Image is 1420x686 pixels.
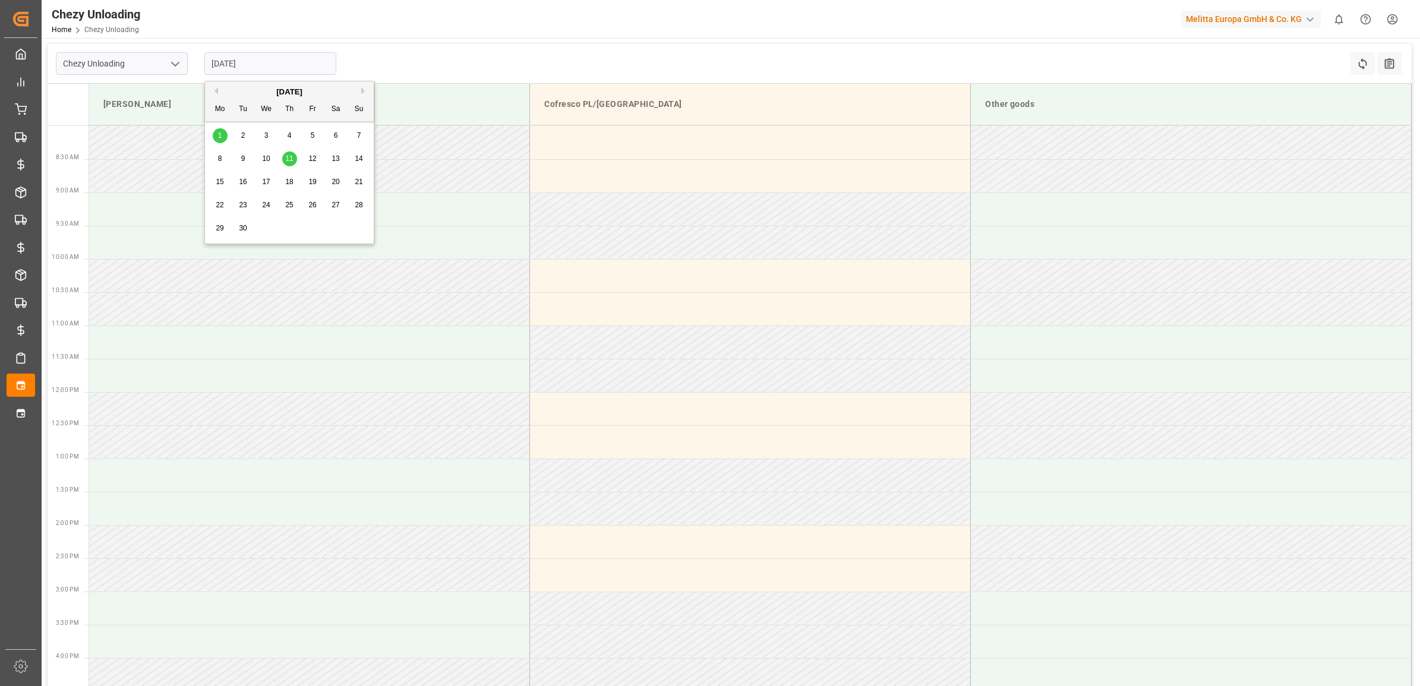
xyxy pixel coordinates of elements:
[216,178,223,186] span: 15
[308,178,316,186] span: 19
[56,653,79,659] span: 4:00 PM
[236,198,251,213] div: Choose Tuesday, September 23rd, 2025
[357,131,361,140] span: 7
[56,453,79,460] span: 1:00 PM
[213,151,228,166] div: Choose Monday, September 8th, 2025
[52,26,71,34] a: Home
[539,93,961,115] div: Cofresco PL/[GEOGRAPHIC_DATA]
[218,154,222,163] span: 8
[1181,11,1321,28] div: Melitta Europa GmbH & Co. KG
[259,102,274,117] div: We
[259,198,274,213] div: Choose Wednesday, September 24th, 2025
[262,154,270,163] span: 10
[332,154,339,163] span: 13
[236,151,251,166] div: Choose Tuesday, September 9th, 2025
[241,154,245,163] span: 9
[1181,8,1326,30] button: Melitta Europa GmbH & Co. KG
[241,131,245,140] span: 2
[56,486,79,493] span: 1:30 PM
[264,131,269,140] span: 3
[329,175,343,189] div: Choose Saturday, September 20th, 2025
[352,128,367,143] div: Choose Sunday, September 7th, 2025
[218,131,222,140] span: 1
[239,178,247,186] span: 16
[213,221,228,236] div: Choose Monday, September 29th, 2025
[355,154,362,163] span: 14
[236,175,251,189] div: Choose Tuesday, September 16th, 2025
[332,201,339,209] span: 27
[282,175,297,189] div: Choose Thursday, September 18th, 2025
[305,151,320,166] div: Choose Friday, September 12th, 2025
[262,201,270,209] span: 24
[282,151,297,166] div: Choose Thursday, September 11th, 2025
[56,52,188,75] input: Type to search/select
[52,287,79,293] span: 10:30 AM
[52,320,79,327] span: 11:00 AM
[56,586,79,593] span: 3:00 PM
[305,175,320,189] div: Choose Friday, September 19th, 2025
[216,201,223,209] span: 22
[56,187,79,194] span: 9:00 AM
[332,178,339,186] span: 20
[352,151,367,166] div: Choose Sunday, September 14th, 2025
[361,87,368,94] button: Next Month
[352,198,367,213] div: Choose Sunday, September 28th, 2025
[52,420,79,426] span: 12:30 PM
[308,201,316,209] span: 26
[236,221,251,236] div: Choose Tuesday, September 30th, 2025
[52,353,79,360] span: 11:30 AM
[329,198,343,213] div: Choose Saturday, September 27th, 2025
[56,619,79,626] span: 3:30 PM
[56,154,79,160] span: 8:30 AM
[211,87,218,94] button: Previous Month
[980,93,1402,115] div: Other goods
[305,102,320,117] div: Fr
[308,154,316,163] span: 12
[282,102,297,117] div: Th
[355,178,362,186] span: 21
[305,198,320,213] div: Choose Friday, September 26th, 2025
[288,131,292,140] span: 4
[213,175,228,189] div: Choose Monday, September 15th, 2025
[259,151,274,166] div: Choose Wednesday, September 10th, 2025
[213,198,228,213] div: Choose Monday, September 22nd, 2025
[99,93,520,115] div: [PERSON_NAME]
[282,198,297,213] div: Choose Thursday, September 25th, 2025
[329,151,343,166] div: Choose Saturday, September 13th, 2025
[239,224,247,232] span: 30
[52,5,140,23] div: Chezy Unloading
[352,175,367,189] div: Choose Sunday, September 21st, 2025
[334,131,338,140] span: 6
[355,201,362,209] span: 28
[259,175,274,189] div: Choose Wednesday, September 17th, 2025
[52,387,79,393] span: 12:00 PM
[262,178,270,186] span: 17
[205,86,374,98] div: [DATE]
[259,128,274,143] div: Choose Wednesday, September 3rd, 2025
[329,128,343,143] div: Choose Saturday, September 6th, 2025
[329,102,343,117] div: Sa
[56,553,79,559] span: 2:30 PM
[213,128,228,143] div: Choose Monday, September 1st, 2025
[213,102,228,117] div: Mo
[56,220,79,227] span: 9:30 AM
[204,52,336,75] input: DD.MM.YYYY
[1326,6,1352,33] button: show 0 new notifications
[236,128,251,143] div: Choose Tuesday, September 2nd, 2025
[305,128,320,143] div: Choose Friday, September 5th, 2025
[1352,6,1379,33] button: Help Center
[285,201,293,209] span: 25
[311,131,315,140] span: 5
[285,154,293,163] span: 11
[352,102,367,117] div: Su
[285,178,293,186] span: 18
[239,201,247,209] span: 23
[236,102,251,117] div: Tu
[209,124,371,240] div: month 2025-09
[166,55,184,73] button: open menu
[56,520,79,526] span: 2:00 PM
[52,254,79,260] span: 10:00 AM
[216,224,223,232] span: 29
[282,128,297,143] div: Choose Thursday, September 4th, 2025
